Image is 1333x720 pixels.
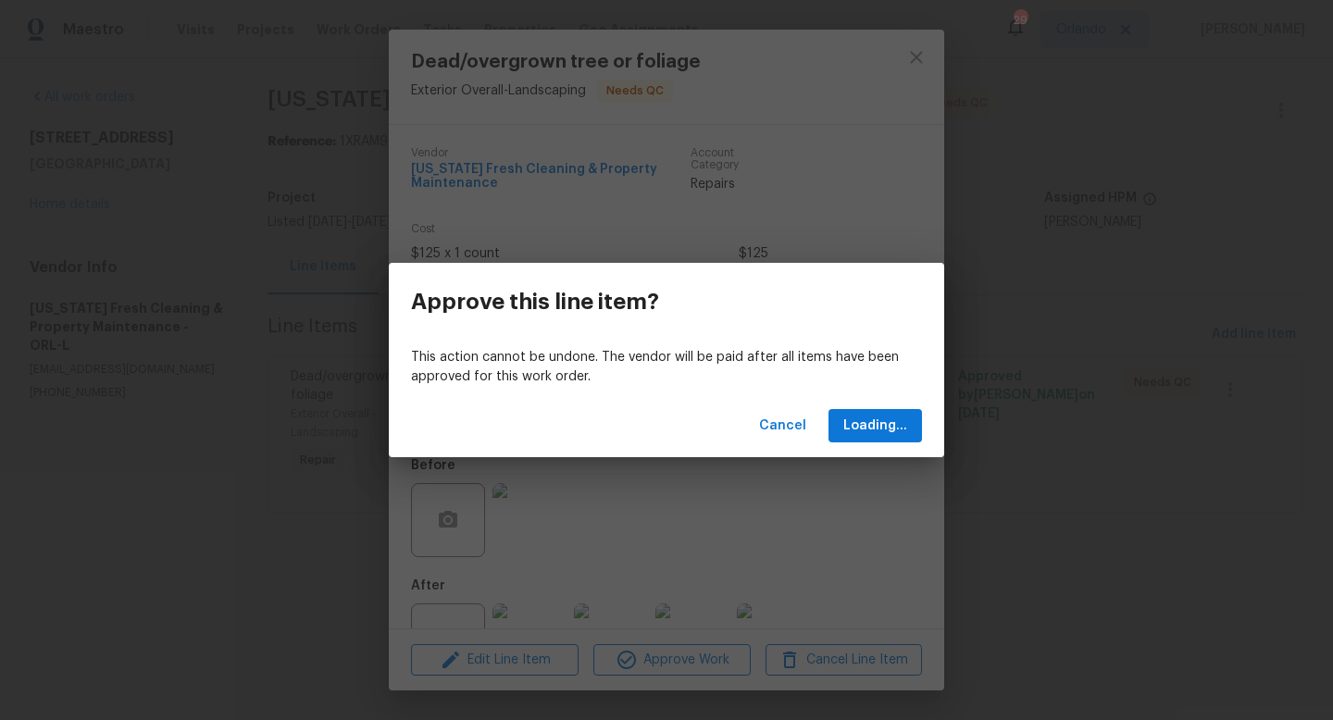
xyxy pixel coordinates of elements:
[828,409,922,443] button: Loading...
[759,415,806,438] span: Cancel
[411,289,659,315] h3: Approve this line item?
[411,348,922,387] p: This action cannot be undone. The vendor will be paid after all items have been approved for this...
[752,409,814,443] button: Cancel
[843,415,907,438] span: Loading...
